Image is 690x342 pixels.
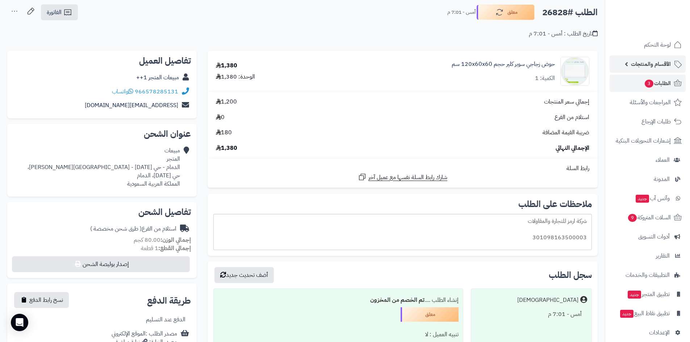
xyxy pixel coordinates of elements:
[135,87,178,96] a: 966578285131
[641,117,671,127] span: طلبات الإرجاع
[218,293,458,307] div: إنشاء الطلب ....
[216,62,237,70] div: 1,380
[626,270,670,280] span: التطبيقات والخدمات
[13,130,191,138] h2: عنوان الشحن
[636,195,649,203] span: جديد
[136,73,179,82] a: مبيعات المتجر 1++
[476,307,587,321] div: أمس - 7:01 م
[555,113,589,122] span: استلام من الفرع
[630,97,671,107] span: المراجعات والأسئلة
[619,308,670,318] span: تطبيق نقاط البيع
[654,174,670,184] span: المدونة
[218,328,458,342] div: تنبيه العميل : لا
[610,209,686,226] a: السلات المتروكة9
[561,57,589,86] img: 1638561414-120x60x60cm-90x90.jpg
[656,155,670,165] span: العملاء
[628,214,637,222] span: 9
[47,8,62,17] span: الفاتورة
[610,266,686,284] a: التطبيقات والخدمات
[644,40,671,50] span: لوحة التحكم
[41,4,78,20] a: الفاتورة
[216,128,232,137] span: 180
[216,144,237,152] span: 1,380
[627,289,670,299] span: تطبيق المتجر
[645,80,653,88] span: 3
[112,87,133,96] a: واتساب
[610,170,686,188] a: المدونة
[610,190,686,207] a: وآتس آبجديد
[627,212,671,223] span: السلات المتروكة
[134,236,191,244] small: 80.00 كجم
[628,291,641,299] span: جديد
[13,56,191,65] h2: تفاصيل العميل
[649,328,670,338] span: الإعدادات
[542,5,598,20] h2: الطلب #26828
[213,200,592,208] h2: ملاحظات على الطلب
[631,59,671,69] span: الأقسام والمنتجات
[543,128,589,137] span: ضريبة القيمة المضافة
[90,224,142,233] span: ( طرق شحن مخصصة )
[11,314,28,331] div: Open Intercom Messenger
[610,305,686,322] a: تطبيق نقاط البيعجديد
[535,74,555,83] div: الكمية: 1
[160,236,191,244] strong: إجمالي الوزن:
[13,208,191,216] h2: تفاصيل الشحن
[213,214,592,250] div: شركة ارمز للتجارة والمقاولات 301098163500003
[610,36,686,54] a: لوحة التحكم
[620,310,633,318] span: جديد
[529,30,598,38] div: تاريخ الطلب : أمس - 7:01 م
[610,286,686,303] a: تطبيق المتجرجديد
[610,247,686,265] a: التقارير
[610,324,686,341] a: الإعدادات
[12,256,190,272] button: إصدار بوليصة الشحن
[158,244,191,253] strong: إجمالي القطع:
[656,251,670,261] span: التقارير
[517,296,578,304] div: [DEMOGRAPHIC_DATA]
[616,136,671,146] span: إشعارات التحويلات البنكية
[141,244,191,253] small: 1 قطعة
[556,144,589,152] span: الإجمالي النهائي
[214,267,274,283] button: أضف تحديث جديد
[610,132,686,149] a: إشعارات التحويلات البنكية
[610,75,686,92] a: الطلبات3
[401,307,459,322] div: معلق
[544,98,589,106] span: إجمالي سعر المنتجات
[85,101,178,110] a: [EMAIL_ADDRESS][DOMAIN_NAME]
[216,98,237,106] span: 1,200
[210,164,595,173] div: رابط السلة
[610,94,686,111] a: المراجعات والأسئلة
[216,73,255,81] div: الوحدة: 1,380
[29,296,63,304] span: نسخ رابط الدفع
[370,296,425,304] b: تم الخصم من المخزون
[477,5,535,20] button: معلق
[644,78,671,88] span: الطلبات
[610,151,686,169] a: العملاء
[452,60,555,68] a: حوض زجاجي سوبر كلير حجم 120x60x60 سم
[635,193,670,203] span: وآتس آب
[641,19,683,34] img: logo-2.png
[90,225,176,233] div: استلام من الفرع
[610,228,686,245] a: أدوات التسويق
[610,113,686,130] a: طلبات الإرجاع
[146,316,185,324] div: الدفع عند التسليم
[638,232,670,242] span: أدوات التسويق
[447,9,476,16] small: أمس - 7:01 م
[358,173,447,182] a: شارك رابط السلة نفسها مع عميل آخر
[28,147,180,188] div: مبيعات المتجر الدمام - حي [DATE] - [GEOGRAPHIC_DATA][PERSON_NAME]، حي [DATE]، الدمام المملكة العر...
[368,173,447,182] span: شارك رابط السلة نفسها مع عميل آخر
[14,292,69,308] button: نسخ رابط الدفع
[147,296,191,305] h2: طريقة الدفع
[216,113,225,122] span: 0
[549,271,592,279] h3: سجل الطلب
